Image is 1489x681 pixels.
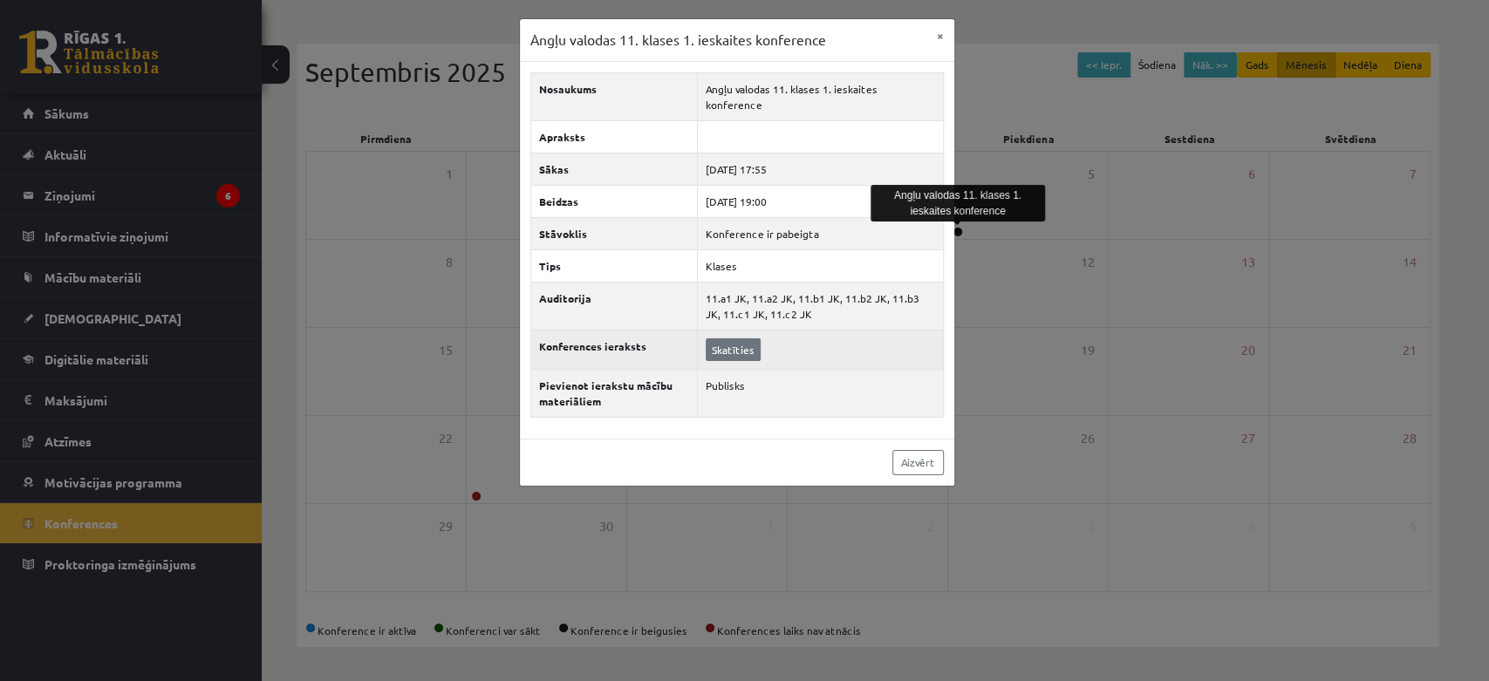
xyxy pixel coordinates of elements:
th: Auditorija [531,282,698,330]
th: Beidzas [531,185,698,217]
div: Angļu valodas 11. klases 1. ieskaites konference [871,185,1045,221]
td: Konference ir pabeigta [698,217,944,249]
a: Skatīties [706,338,761,361]
td: [DATE] 17:55 [698,153,944,185]
th: Apraksts [531,120,698,153]
td: Publisks [698,369,944,417]
td: Klases [698,249,944,282]
td: 11.a1 JK, 11.a2 JK, 11.b1 JK, 11.b2 JK, 11.b3 JK, 11.c1 JK, 11.c2 JK [698,282,944,330]
td: [DATE] 19:00 [698,185,944,217]
a: Aizvērt [892,450,944,475]
th: Tips [531,249,698,282]
button: × [926,19,954,52]
h3: Angļu valodas 11. klases 1. ieskaites konference [530,30,826,51]
th: Sākas [531,153,698,185]
th: Nosaukums [531,72,698,120]
th: Pievienot ierakstu mācību materiāliem [531,369,698,417]
th: Konferences ieraksts [531,330,698,369]
th: Stāvoklis [531,217,698,249]
td: Angļu valodas 11. klases 1. ieskaites konference [698,72,944,120]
